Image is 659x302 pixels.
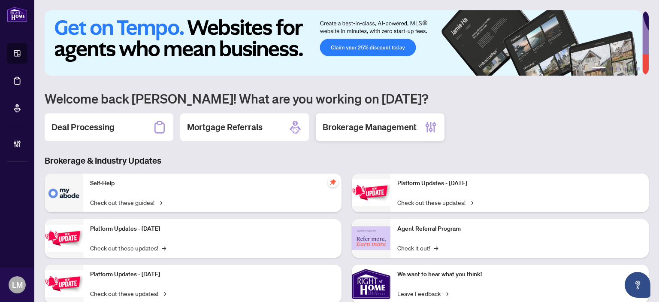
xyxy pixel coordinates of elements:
p: Agent Referral Program [397,224,642,234]
p: Self-Help [90,179,335,188]
a: Check out these updates!→ [90,289,166,298]
img: Platform Updates - September 16, 2025 [45,225,83,252]
button: 3 [616,67,620,70]
span: → [162,243,166,253]
a: Leave Feedback→ [397,289,448,298]
p: We want to hear what you think! [397,270,642,279]
a: Check out these updates!→ [90,243,166,253]
a: Check out these guides!→ [90,198,162,207]
span: LM [12,279,23,291]
button: 4 [623,67,626,70]
a: Check it out!→ [397,243,438,253]
span: → [162,289,166,298]
h2: Mortgage Referrals [187,121,263,133]
span: → [158,198,162,207]
img: Agent Referral Program [352,226,390,250]
img: Platform Updates - July 21, 2025 [45,270,83,297]
h3: Brokerage & Industry Updates [45,155,649,167]
button: 2 [609,67,613,70]
button: 5 [630,67,633,70]
h2: Deal Processing [51,121,115,133]
button: Open asap [625,272,650,298]
h2: Brokerage Management [323,121,417,133]
p: Platform Updates - [DATE] [90,270,335,279]
img: Slide 0 [45,10,642,76]
span: → [444,289,448,298]
img: Self-Help [45,174,83,212]
p: Platform Updates - [DATE] [90,224,335,234]
p: Platform Updates - [DATE] [397,179,642,188]
span: → [469,198,473,207]
img: logo [7,6,27,22]
button: 6 [637,67,640,70]
span: pushpin [328,177,338,187]
button: 1 [592,67,606,70]
span: → [434,243,438,253]
a: Check out these updates!→ [397,198,473,207]
h1: Welcome back [PERSON_NAME]! What are you working on [DATE]? [45,90,649,107]
img: Platform Updates - June 23, 2025 [352,179,390,206]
